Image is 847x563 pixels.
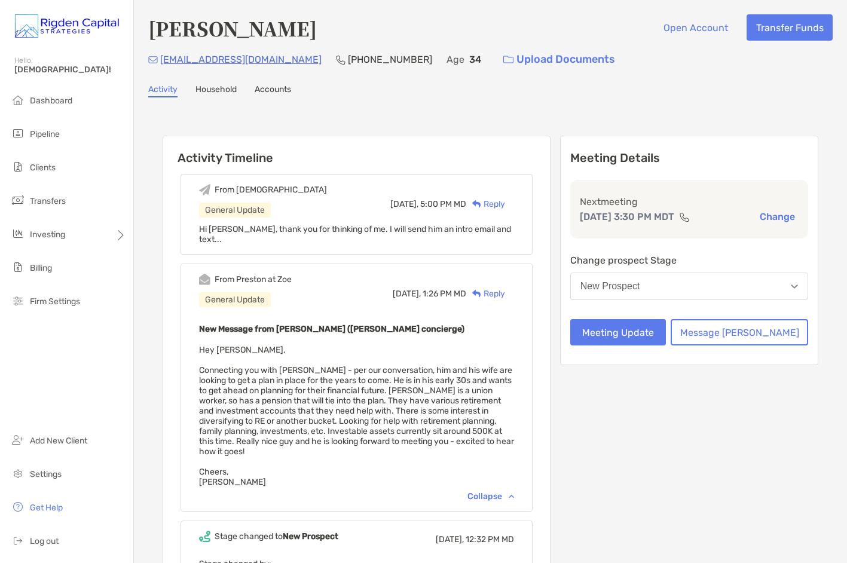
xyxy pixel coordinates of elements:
[283,531,338,541] b: New Prospect
[747,14,833,41] button: Transfer Funds
[472,200,481,208] img: Reply icon
[11,260,25,274] img: billing icon
[30,230,65,240] span: Investing
[671,319,808,345] button: Message [PERSON_NAME]
[255,84,291,97] a: Accounts
[466,534,514,544] span: 12:32 PM MD
[570,273,808,300] button: New Prospect
[348,52,432,67] p: [PHONE_NUMBER]
[215,185,327,195] div: From [DEMOGRAPHIC_DATA]
[503,56,513,64] img: button icon
[423,289,466,299] span: 1:26 PM MD
[11,160,25,174] img: clients icon
[215,531,338,541] div: Stage changed to
[791,284,798,289] img: Open dropdown arrow
[30,296,80,307] span: Firm Settings
[30,96,72,106] span: Dashboard
[30,469,62,479] span: Settings
[580,194,799,209] p: Next meeting
[11,433,25,447] img: add_new_client icon
[336,55,345,65] img: Phone Icon
[195,84,237,97] a: Household
[570,319,666,345] button: Meeting Update
[466,287,505,300] div: Reply
[199,292,271,307] div: General Update
[30,536,59,546] span: Log out
[11,500,25,514] img: get-help icon
[580,209,674,224] p: [DATE] 3:30 PM MDT
[11,126,25,140] img: pipeline icon
[30,196,66,206] span: Transfers
[570,151,808,166] p: Meeting Details
[30,263,52,273] span: Billing
[199,274,210,285] img: Event icon
[496,47,623,72] a: Upload Documents
[199,203,271,218] div: General Update
[654,14,737,41] button: Open Account
[436,534,464,544] span: [DATE],
[679,212,690,222] img: communication type
[472,290,481,298] img: Reply icon
[390,199,418,209] span: [DATE],
[509,494,514,498] img: Chevron icon
[199,224,511,244] span: Hi [PERSON_NAME], thank you for thinking of me. I will send him an intro email and text...
[580,281,640,292] div: New Prospect
[148,56,158,63] img: Email Icon
[30,163,56,173] span: Clients
[199,531,210,542] img: Event icon
[11,466,25,481] img: settings icon
[11,93,25,107] img: dashboard icon
[199,345,514,487] span: Hey [PERSON_NAME], Connecting you with [PERSON_NAME] - per our conversation, him and his wife are...
[30,129,60,139] span: Pipeline
[11,293,25,308] img: firm-settings icon
[148,14,317,42] h4: [PERSON_NAME]
[14,65,126,75] span: [DEMOGRAPHIC_DATA]!
[467,491,514,501] div: Collapse
[447,52,464,67] p: Age
[30,436,87,446] span: Add New Client
[199,184,210,195] img: Event icon
[11,193,25,207] img: transfers icon
[160,52,322,67] p: [EMAIL_ADDRESS][DOMAIN_NAME]
[756,210,799,223] button: Change
[420,199,466,209] span: 5:00 PM MD
[199,324,464,334] b: New Message from [PERSON_NAME] ([PERSON_NAME] concierge)
[14,5,119,48] img: Zoe Logo
[148,84,178,97] a: Activity
[11,227,25,241] img: investing icon
[570,253,808,268] p: Change prospect Stage
[11,533,25,547] img: logout icon
[163,136,550,165] h6: Activity Timeline
[469,52,481,67] p: 34
[393,289,421,299] span: [DATE],
[466,198,505,210] div: Reply
[215,274,292,284] div: From Preston at Zoe
[30,503,63,513] span: Get Help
